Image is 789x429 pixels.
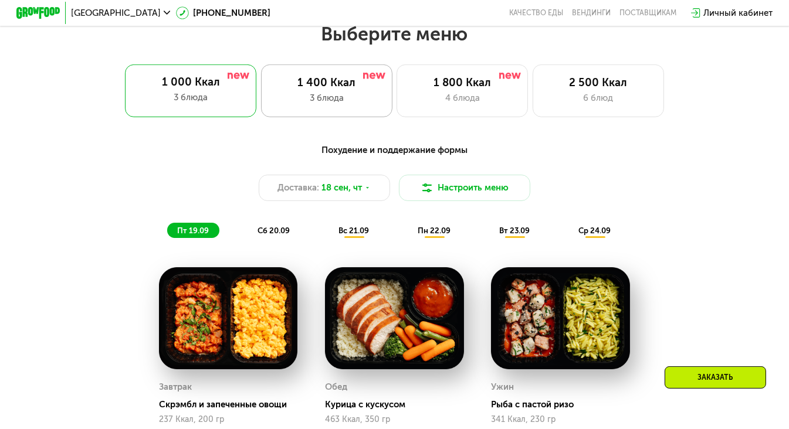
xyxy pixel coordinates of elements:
div: 6 блюд [544,91,653,104]
div: 2 500 Ккал [544,76,653,89]
span: пт 19.09 [177,226,209,235]
div: Заказать [665,366,766,389]
h2: Выберите меню [35,22,754,46]
span: вс 21.09 [338,226,369,235]
a: Качество еды [509,9,563,18]
div: 1 400 Ккал [272,76,381,89]
span: 18 сен, чт [321,181,362,194]
div: 1 800 Ккал [408,76,517,89]
span: ср 24.09 [578,226,611,235]
div: 341 Ккал, 230 гр [491,415,630,424]
span: сб 20.09 [258,226,290,235]
a: [PHONE_NUMBER] [176,6,271,19]
div: 4 блюда [408,91,517,104]
div: 237 Ккал, 200 гр [159,415,298,424]
span: [GEOGRAPHIC_DATA] [71,9,161,18]
span: пн 22.09 [418,226,451,235]
div: Личный кабинет [703,6,773,19]
div: 3 блюда [136,91,246,104]
button: Настроить меню [399,175,530,201]
div: Курица с кускусом [325,399,473,410]
div: поставщикам [619,9,676,18]
span: Доставка: [277,181,319,194]
div: Рыба с пастой ризо [491,399,639,410]
div: 1 000 Ккал [136,76,246,88]
div: Похудение и поддержание формы [70,144,719,157]
div: 3 блюда [272,91,381,104]
span: вт 23.09 [499,226,530,235]
a: Вендинги [572,9,611,18]
div: Скрэмбл и запеченные овощи [159,399,307,410]
div: Ужин [491,379,514,395]
div: Завтрак [159,379,192,395]
div: Обед [325,379,347,395]
div: 463 Ккал, 350 гр [325,415,464,424]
